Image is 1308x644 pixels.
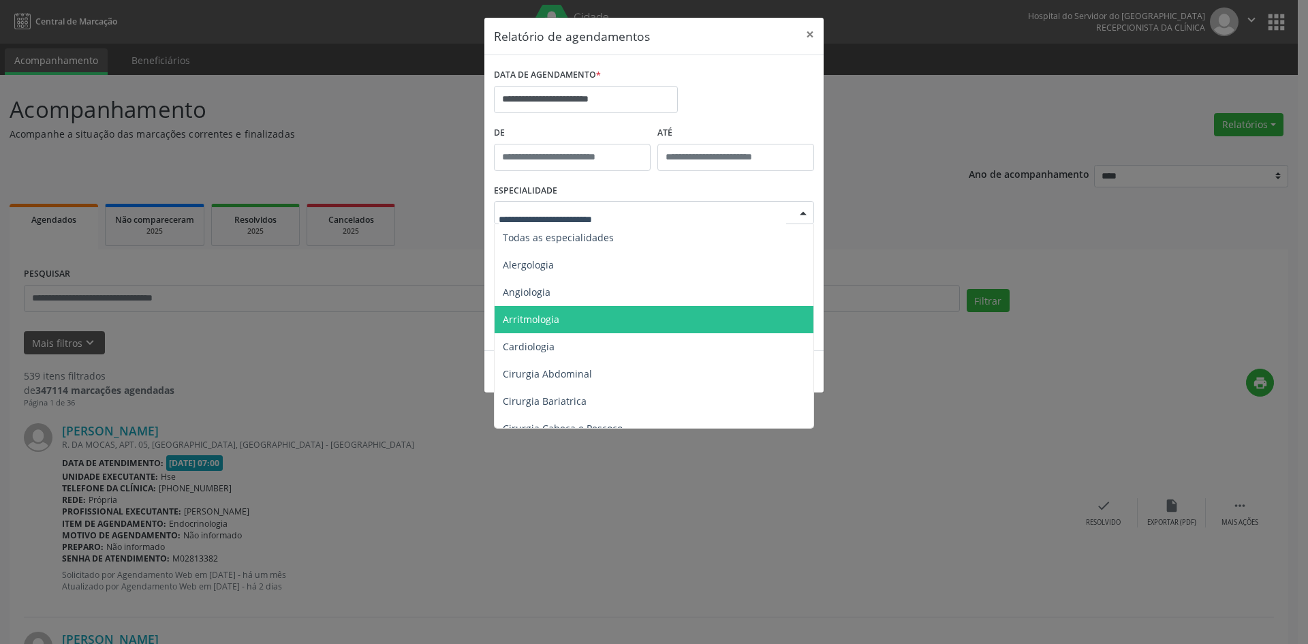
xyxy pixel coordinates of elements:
span: Arritmologia [503,313,559,326]
label: ESPECIALIDADE [494,181,557,202]
button: Close [796,18,824,51]
span: Cirurgia Bariatrica [503,395,587,408]
label: DATA DE AGENDAMENTO [494,65,601,86]
span: Todas as especialidades [503,231,614,244]
label: De [494,123,651,144]
span: Angiologia [503,286,550,298]
h5: Relatório de agendamentos [494,27,650,45]
span: Cirurgia Abdominal [503,367,592,380]
label: ATÉ [657,123,814,144]
span: Cardiologia [503,340,555,353]
span: Cirurgia Cabeça e Pescoço [503,422,623,435]
span: Alergologia [503,258,554,271]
